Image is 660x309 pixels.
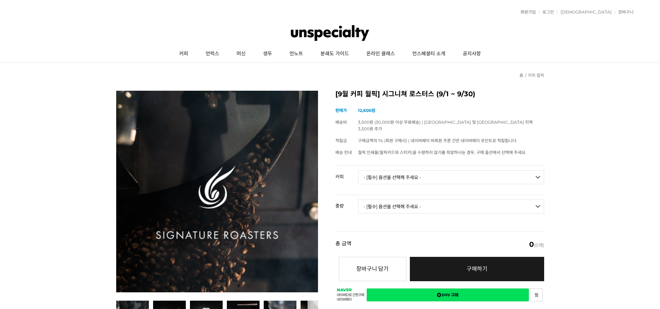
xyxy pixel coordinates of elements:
a: 장바구니 [615,10,634,14]
a: 머신 [228,45,254,63]
span: 판매가 [335,108,347,113]
span: 구매하기 [467,266,487,272]
strong: 총 금액 [335,241,351,248]
a: 언럭스 [197,45,228,63]
a: 언노트 [281,45,312,63]
a: 구매하기 [410,257,544,281]
span: 3,500원 (30,000원 이상 무료배송) | [GEOGRAPHIC_DATA] 및 [GEOGRAPHIC_DATA] 지역 3,500원 추가 [358,120,533,131]
img: 언스페셜티 몰 [291,23,369,43]
a: 회원가입 [517,10,536,14]
span: 적립금 [335,138,347,143]
a: 새창 [530,288,543,301]
a: 언스페셜티 소개 [404,45,454,63]
a: 커피 [170,45,197,63]
span: 구매금액의 1% (회원 구매시) | 네이버페이 비회원 주문 건은 네이버페이 포인트로 적립됩니다. [358,138,517,143]
a: 홈 [519,73,523,78]
a: 공지사항 [454,45,490,63]
button: 장바구니 담기 [339,257,406,281]
th: 중량 [335,195,358,211]
a: [DEMOGRAPHIC_DATA] [557,10,612,14]
span: 배송비 [335,120,347,125]
span: (0개) [529,241,544,248]
th: 커피 [335,166,358,182]
img: [9월 커피 월픽] 시그니쳐 로스터스 (9/1 ~ 9/30) [116,91,318,292]
a: 분쇄도 가이드 [312,45,358,63]
a: 커피 월픽 [528,73,544,78]
a: 새창 [367,288,529,301]
a: 온라인 클래스 [358,45,404,63]
strong: 12,600원 [358,108,375,113]
a: 로그인 [539,10,554,14]
span: 월픽 인쇄물(월픽카드와 스티커)을 수령하지 않기를 희망하시는 경우, 구매 옵션에서 선택해 주세요. [358,150,526,155]
a: 생두 [254,45,281,63]
span: 배송 안내 [335,150,352,155]
em: 0 [529,240,534,249]
h2: [9월 커피 월픽] 시그니쳐 로스터스 (9/1 ~ 9/30) [335,91,544,98]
